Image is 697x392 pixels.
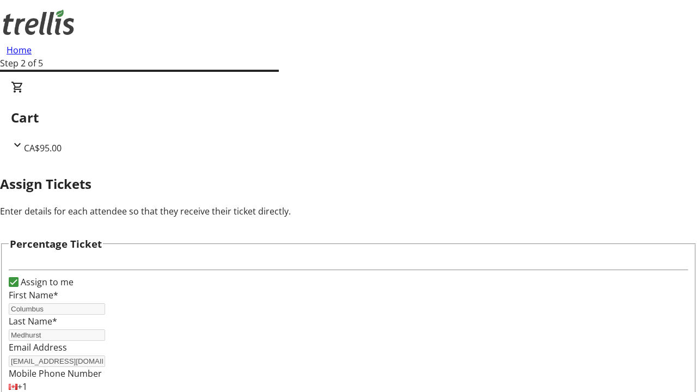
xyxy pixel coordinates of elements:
[9,315,57,327] label: Last Name*
[9,289,58,301] label: First Name*
[11,108,686,127] h2: Cart
[24,142,62,154] span: CA$95.00
[11,81,686,155] div: CartCA$95.00
[19,275,74,289] label: Assign to me
[10,236,102,252] h3: Percentage Ticket
[9,341,67,353] label: Email Address
[9,367,102,379] label: Mobile Phone Number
